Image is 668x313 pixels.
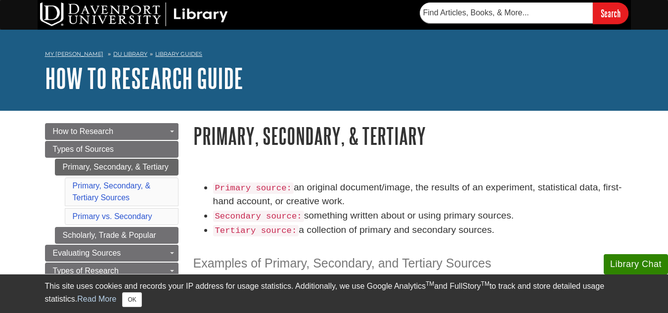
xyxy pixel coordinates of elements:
[45,263,178,279] a: Types of Research
[73,181,151,202] a: Primary, Secondary, & Tertiary Sources
[113,50,147,57] a: DU Library
[40,2,228,26] img: DU Library
[213,223,623,237] li: a collection of primary and secondary sources.
[55,159,178,176] a: Primary, Secondary, & Tertiary
[77,295,116,303] a: Read More
[213,211,304,222] code: Secondary source:
[45,50,103,58] a: My [PERSON_NAME]
[213,225,299,236] code: Tertiary source:
[45,123,178,140] a: How to Research
[45,47,623,63] nav: breadcrumb
[53,145,114,153] span: Types of Sources
[420,2,628,24] form: Searches DU Library's articles, books, and more
[593,2,628,24] input: Search
[45,245,178,262] a: Evaluating Sources
[55,227,178,244] a: Scholarly, Trade & Popular
[213,182,294,194] code: Primary source:
[45,280,623,307] div: This site uses cookies and records your IP address for usage statistics. Additionally, we use Goo...
[53,127,114,135] span: How to Research
[73,212,152,221] a: Primary vs. Secondary
[53,267,119,275] span: Types of Research
[604,254,668,274] button: Library Chat
[481,280,490,287] sup: TM
[193,123,623,148] h1: Primary, Secondary, & Tertiary
[45,63,243,93] a: How to Research Guide
[45,141,178,158] a: Types of Sources
[122,292,141,307] button: Close
[213,209,623,223] li: something written about or using primary sources.
[193,256,623,270] h3: Examples of Primary, Secondary, and Tertiary Sources
[420,2,593,23] input: Find Articles, Books, & More...
[53,249,121,257] span: Evaluating Sources
[213,180,623,209] li: an original document/image, the results of an experiment, statistical data, first-hand account, o...
[426,280,434,287] sup: TM
[45,123,178,279] div: Guide Page Menu
[155,50,202,57] a: Library Guides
